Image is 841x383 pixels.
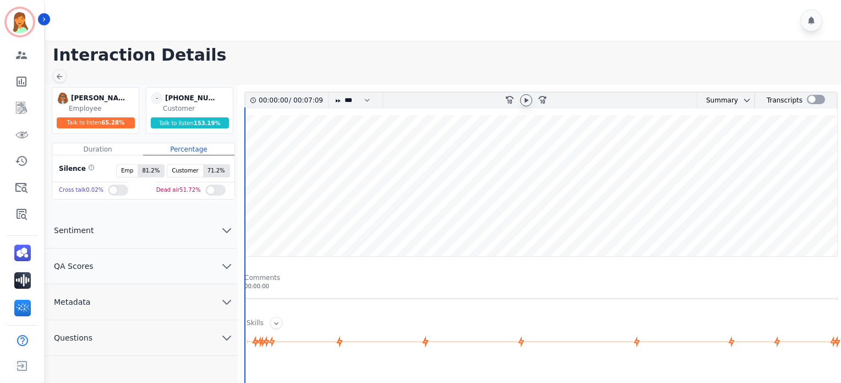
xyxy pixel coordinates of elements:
[101,120,124,126] span: 65.28 %
[45,320,238,356] button: Questions chevron down
[45,284,238,320] button: Metadata chevron down
[163,104,231,113] div: Customer
[45,213,238,249] button: Sentiment chevron down
[151,92,163,104] span: -
[45,249,238,284] button: QA Scores chevron down
[259,93,289,109] div: 00:00:00
[59,182,103,198] div: Cross talk 0.02 %
[259,93,326,109] div: /
[57,117,135,128] div: Talk to listen
[291,93,321,109] div: 00:07:09
[45,261,102,272] span: QA Scores
[220,295,233,309] svg: chevron down
[247,319,264,329] div: Skills
[244,273,838,282] div: Comments
[117,165,138,177] span: Emp
[167,165,203,177] span: Customer
[53,45,841,65] h1: Interaction Details
[138,165,164,177] span: 81.2 %
[165,92,220,104] div: [PHONE_NUMBER]
[52,143,143,155] div: Duration
[203,165,230,177] span: 71.2 %
[69,104,136,113] div: Employee
[7,9,33,35] img: Bordered avatar
[143,143,234,155] div: Percentage
[45,332,101,343] span: Questions
[742,96,751,105] svg: chevron down
[151,117,229,128] div: Talk to listen
[244,282,838,290] div: 00:00:00
[194,120,221,126] span: 153.19 %
[697,93,738,109] div: Summary
[71,92,126,104] div: [PERSON_NAME]
[738,96,751,105] button: chevron down
[57,164,95,177] div: Silence
[767,93,802,109] div: Transcripts
[220,260,233,273] svg: chevron down
[220,331,233,344] svg: chevron down
[220,224,233,237] svg: chevron down
[45,296,99,308] span: Metadata
[156,182,201,198] div: Dead air 51.72 %
[45,225,102,236] span: Sentiment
